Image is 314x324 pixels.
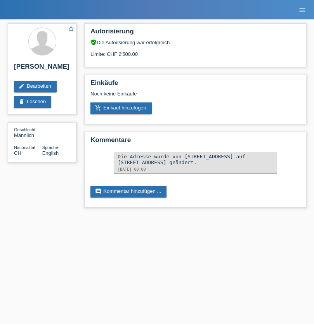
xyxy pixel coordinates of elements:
[95,105,101,111] i: add_shopping_cart
[42,145,58,150] span: Sprache
[42,150,59,156] span: English
[90,186,167,198] a: commentKommentar hinzufügen ...
[118,167,273,172] div: [DATE] 08:00
[14,150,21,156] span: Schweiz
[298,6,306,14] i: menu
[14,145,35,150] span: Nationalität
[90,45,300,57] div: Limite: CHF 2'500.00
[295,7,310,12] a: menu
[14,63,70,75] h2: [PERSON_NAME]
[19,83,25,89] i: edit
[90,39,300,45] div: Die Autorisierung war erfolgreich.
[90,39,97,45] i: verified_user
[19,99,25,105] i: delete
[90,136,300,148] h2: Kommentare
[90,28,300,39] h2: Autorisierung
[68,25,75,32] i: star_border
[14,126,42,138] div: Männlich
[68,25,75,33] a: star_border
[90,79,300,91] h2: Einkäufe
[14,81,57,92] a: editBearbeiten
[95,188,101,194] i: comment
[14,127,35,132] span: Geschlecht
[118,154,273,165] div: Die Adresse wurde von [STREET_ADDRESS] auf [STREET_ADDRESS] geändert.
[14,96,51,108] a: deleteLöschen
[90,91,300,102] div: Noch keine Einkäufe
[90,102,152,114] a: add_shopping_cartEinkauf hinzufügen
